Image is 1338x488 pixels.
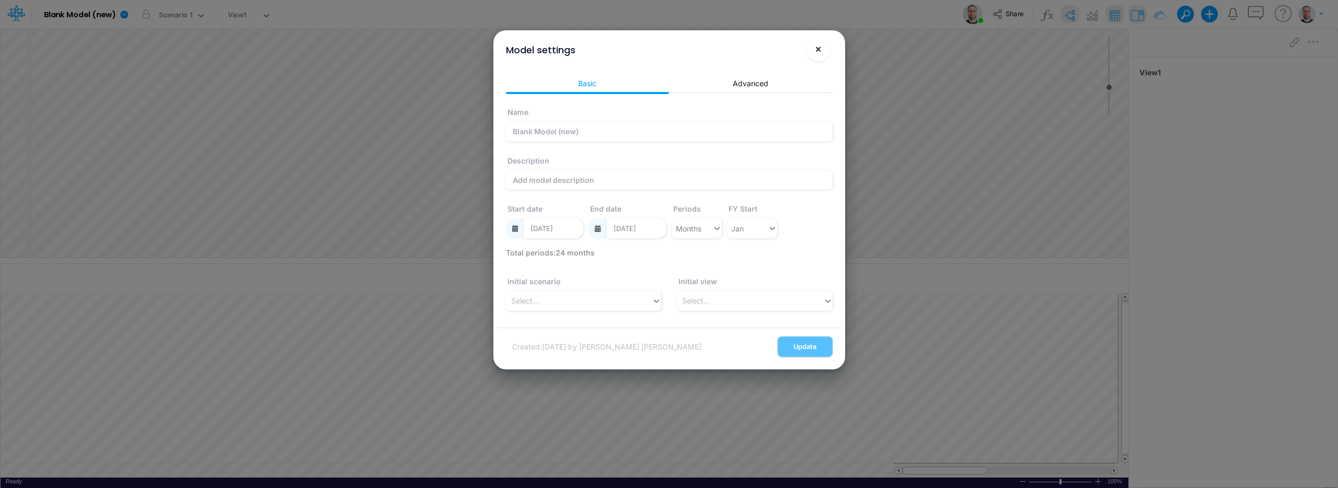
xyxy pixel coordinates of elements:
[506,248,595,257] span: Total periods: 24 months
[806,37,831,62] button: Close
[669,74,833,93] a: Advanced
[589,203,621,214] label: End date
[506,74,670,93] a: Basic
[511,295,539,306] div: Select...
[506,155,549,166] label: Description
[506,203,543,214] label: Start date
[506,276,561,287] label: Initial scenario
[506,43,575,57] div: Model settings
[727,203,757,214] label: FY Start
[506,170,833,190] input: Add model description
[672,203,701,214] label: Periods
[676,223,701,234] div: Months
[506,122,833,142] input: Add model name
[682,295,710,306] div: Select...
[506,107,528,118] label: Name
[509,339,705,354] span: Created: [DATE] by [PERSON_NAME] [PERSON_NAME]
[731,223,744,234] div: Jan
[815,42,822,55] span: ×
[677,276,717,287] label: Initial view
